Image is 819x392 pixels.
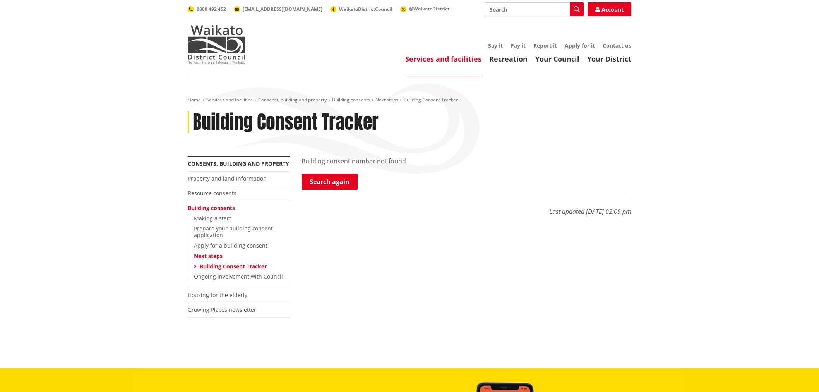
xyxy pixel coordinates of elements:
[302,174,358,190] a: Search again
[188,189,236,197] a: Resource consents
[511,42,526,49] a: Pay it
[405,54,481,64] a: Services and facilities
[332,96,370,103] a: Building consents
[188,175,267,182] a: Property and land information
[485,2,584,16] input: Search input
[188,291,247,299] a: Housing for the elderly
[489,54,528,64] a: Recreation
[188,6,226,12] a: 0800 492 452
[302,156,631,166] p: Building consent number not found.
[302,199,631,216] p: Last updated [DATE] 02:09 pm
[533,42,557,49] a: Report it
[409,5,449,12] span: @WaikatoDistrict
[535,54,579,64] a: Your Council
[188,204,235,211] a: Building consents
[588,2,631,16] a: Account
[188,306,256,313] a: Growing Places newsletter
[188,97,631,103] nav: breadcrumb
[194,225,273,239] a: Prepare your building consent application
[375,96,398,103] a: Next steps
[194,252,223,260] a: Next steps
[188,25,246,64] img: Waikato District Council - Te Kaunihera aa Takiwaa o Waikato
[603,42,631,49] a: Contact us
[206,96,253,103] a: Services and facilities
[234,6,322,12] a: [EMAIL_ADDRESS][DOMAIN_NAME]
[188,160,289,167] a: Consents, building and property
[200,263,267,270] a: Building Consent Tracker
[330,6,392,12] a: WaikatoDistrictCouncil
[404,96,458,103] span: Building Consent Tracker
[565,42,595,49] a: Apply for it
[243,6,322,12] span: [EMAIL_ADDRESS][DOMAIN_NAME]
[258,96,327,103] a: Consents, building and property
[194,273,283,280] a: Ongoing involvement with Council
[188,96,201,103] a: Home
[197,6,226,12] span: 0800 492 452
[587,54,631,64] a: Your District
[194,242,267,249] a: Apply for a building consent
[400,5,449,12] a: @WaikatoDistrict
[339,6,392,12] span: WaikatoDistrictCouncil
[193,111,379,134] h1: Building Consent Tracker
[488,42,503,49] a: Say it
[194,215,231,222] a: Making a start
